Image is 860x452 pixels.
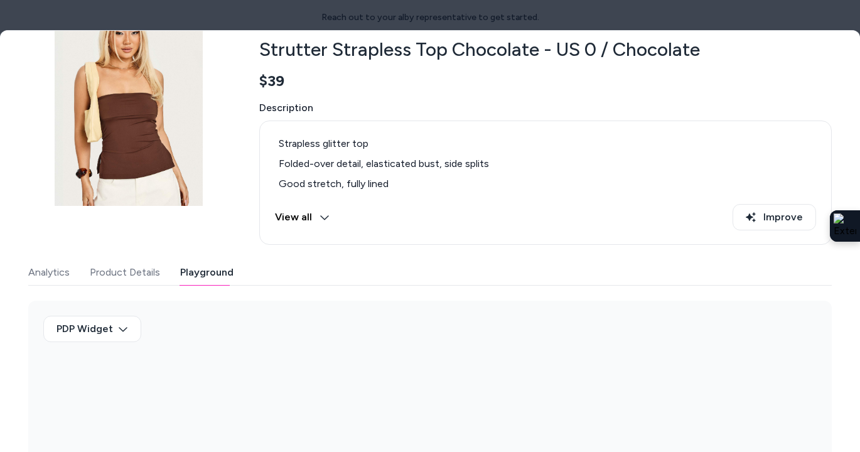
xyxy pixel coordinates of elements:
[275,176,816,191] li: Good stretch, fully lined
[733,204,816,230] button: Improve
[56,321,113,336] span: PDP Widget
[259,38,832,62] h2: Strutter Strapless Top Chocolate - US 0 / Chocolate
[275,156,816,171] li: Folded-over detail, elasticated bust, side splits
[28,5,229,206] img: 0-modelinfo-rino-us4_9f792773-a5af-4d17-a059-0aed0a2dc89b.jpg
[259,72,284,90] span: $39
[259,100,832,116] span: Description
[275,136,816,151] li: Strapless glitter top
[180,260,234,285] button: Playground
[43,316,141,342] button: PDP Widget
[28,260,70,285] button: Analytics
[90,260,160,285] button: Product Details
[275,204,330,230] button: View all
